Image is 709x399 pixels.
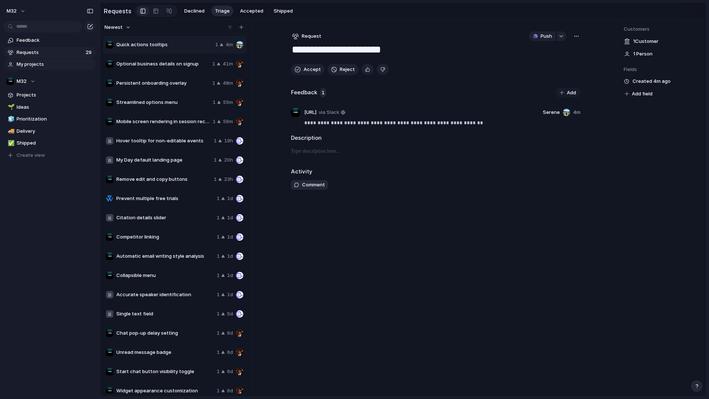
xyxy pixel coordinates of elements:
span: 55m [223,99,233,106]
span: 1 [217,310,220,318]
span: Unread message badge [116,349,214,356]
span: Requests [17,49,83,56]
span: Declined [184,7,205,15]
span: Create view [17,152,45,159]
span: 6d [227,368,233,375]
span: Streamlined options menu [116,99,210,106]
span: Competitor linking [116,233,214,241]
div: 🧊 [8,115,13,124]
button: 🌱 [7,104,14,111]
span: 20h [224,156,233,164]
span: 1 [217,291,220,298]
span: 23h [224,176,233,183]
button: Reject [328,64,359,75]
div: 🌱 [8,103,13,111]
button: Shipped [270,6,297,17]
span: Optional business details on signup [116,60,209,68]
span: Customers [624,26,701,33]
span: My Day default landing page [116,156,211,164]
span: 6d [227,387,233,395]
span: Persistent onboarding overlay [116,80,209,87]
span: 1d [227,233,233,241]
span: Quick actions tooltips [116,41,212,48]
span: via Slack [319,109,339,116]
a: via Slack [317,108,347,117]
span: Accept [304,66,321,73]
span: 1 [212,80,215,87]
span: [URL] [304,109,316,116]
span: 1 [320,88,326,98]
span: Add [567,89,576,97]
a: ✅Shipped [4,138,96,149]
span: Shipped [17,139,93,147]
span: 1d [227,253,233,260]
span: 1 Customer [633,38,658,45]
span: Automatic email writing style analysis [116,253,214,260]
span: 19h [224,137,233,145]
span: 1 [215,41,218,48]
span: 1 [217,329,220,337]
span: m32 [7,7,17,15]
span: 29 [86,49,93,56]
button: 🚚 [7,128,14,135]
button: Triage [211,6,233,17]
button: Comment [291,180,328,190]
span: Created 4m ago [633,78,671,85]
div: 🚚 [8,127,13,135]
button: Add [555,88,580,98]
span: 1 [213,99,216,106]
h2: Requests [104,7,131,16]
span: 56m [223,118,233,125]
button: Add field [624,89,654,99]
div: ✅ [8,139,13,148]
button: Push [529,31,556,41]
span: 1 [217,195,220,202]
a: Requests29 [4,47,96,58]
span: Shipped [274,7,293,15]
span: Accurate speaker identification [116,291,214,298]
span: Citation details slider [116,214,214,222]
h2: Description [291,134,580,142]
span: Delivery [17,128,93,135]
a: My projects [4,59,96,70]
span: Widget appearance customization [116,387,214,395]
span: 48m [223,80,233,87]
button: Create view [4,150,96,161]
span: Comment [302,181,325,189]
span: 1 [217,387,220,395]
button: ✅ [7,139,14,147]
span: 4m [226,41,233,48]
span: Triage [215,7,230,15]
span: Start chat button visibility toggle [116,368,214,375]
a: 🌱Ideas [4,102,96,113]
span: 41m [223,60,233,68]
a: 🚚Delivery [4,126,96,137]
span: 1d [227,272,233,279]
button: Declined [181,6,208,17]
a: 🧊Prioritization [4,114,96,125]
span: 1d [227,195,233,202]
span: 1d [227,214,233,222]
button: 🧊 [7,115,14,123]
span: 1 [214,176,217,183]
span: Projects [17,91,93,99]
span: 1 [212,60,215,68]
span: Push [541,33,552,40]
span: Fields [624,66,701,73]
span: Collapsible menu [116,272,214,279]
span: 1 [217,349,220,356]
span: 4m [573,109,580,116]
span: 1 [214,137,217,145]
span: Add field [632,90,653,98]
span: 1 [217,253,220,260]
span: Reject [340,66,355,73]
span: 1 [217,368,220,375]
span: Hover tooltip for non-editable events [116,137,211,145]
span: 1 [217,214,220,222]
span: Request [302,33,321,40]
span: Mobile screen rendering in session recordings [116,118,210,125]
button: Accept [291,64,325,75]
span: 6d [227,329,233,337]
